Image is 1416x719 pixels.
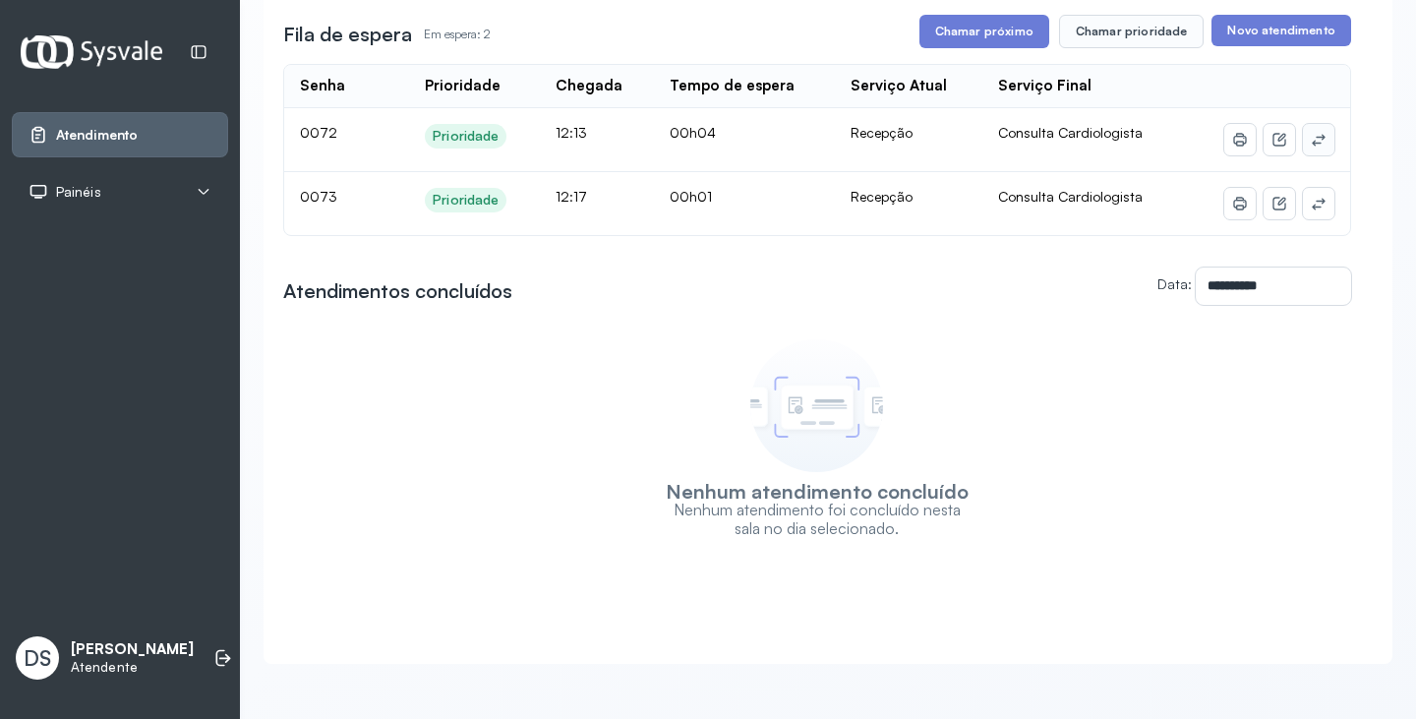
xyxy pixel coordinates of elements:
[662,501,972,538] p: Nenhum atendimento foi concluído nesta sala no dia selecionado.
[1211,15,1350,46] button: Novo atendimento
[300,77,345,95] div: Senha
[556,188,587,205] span: 12:17
[666,482,969,501] h3: Nenhum atendimento concluído
[433,192,499,209] div: Prioridade
[919,15,1049,48] button: Chamar próximo
[556,124,587,141] span: 12:13
[998,124,1143,141] span: Consulta Cardiologista
[425,77,501,95] div: Prioridade
[750,339,883,472] img: Imagem de empty state
[424,21,491,48] p: Em espera: 2
[670,124,716,141] span: 00h04
[1059,15,1205,48] button: Chamar prioridade
[670,188,712,205] span: 00h01
[71,640,194,659] p: [PERSON_NAME]
[29,125,211,145] a: Atendimento
[283,21,412,48] h3: Fila de espera
[998,77,1091,95] div: Serviço Final
[433,128,499,145] div: Prioridade
[998,188,1143,205] span: Consulta Cardiologista
[1157,275,1192,292] label: Data:
[851,188,967,206] div: Recepção
[300,188,337,205] span: 0073
[300,124,337,141] span: 0072
[56,184,101,201] span: Painéis
[283,277,512,305] h3: Atendimentos concluídos
[851,77,947,95] div: Serviço Atual
[21,35,162,68] img: Logotipo do estabelecimento
[56,127,138,144] span: Atendimento
[71,659,194,676] p: Atendente
[851,124,967,142] div: Recepção
[670,77,795,95] div: Tempo de espera
[556,77,622,95] div: Chegada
